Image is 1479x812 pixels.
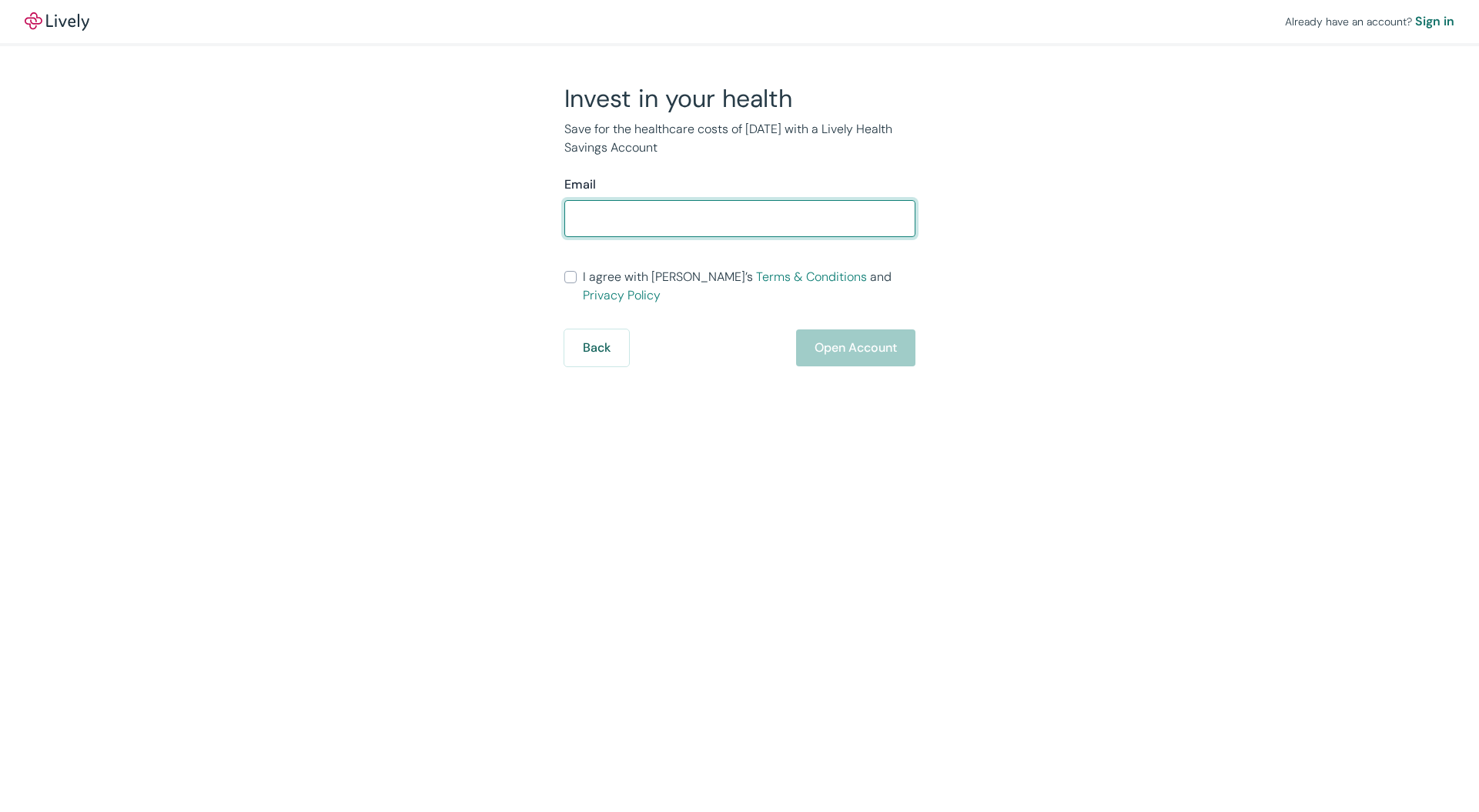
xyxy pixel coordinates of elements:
img: Lively [25,12,89,31]
h2: Invest in your health [564,83,915,114]
a: Terms & Conditions [756,269,867,285]
button: Back [564,329,629,366]
label: Email [564,175,596,194]
div: Already have an account? [1285,12,1454,31]
p: Save for the healthcare costs of [DATE] with a Lively Health Savings Account [564,120,915,157]
a: Sign in [1415,12,1454,31]
a: LivelyLively [25,12,89,31]
a: Privacy Policy [583,287,661,303]
span: I agree with [PERSON_NAME]’s and [583,268,915,305]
